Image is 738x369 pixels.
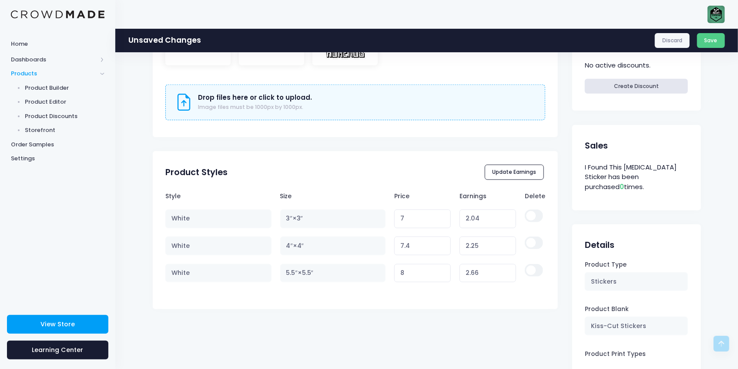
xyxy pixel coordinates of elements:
span: Product Editor [25,98,105,106]
span: Storefront [25,126,105,135]
a: Learning Center [7,341,108,359]
a: View Store [7,315,108,334]
h2: Sales [585,141,608,151]
span: View Store [40,320,75,328]
h1: Unsaved Changes [128,36,201,45]
th: Style [165,187,276,205]
a: Discard [655,33,690,48]
span: Home [11,40,104,48]
span: Product Builder [25,84,105,92]
th: Price [390,187,455,205]
label: Product Type [585,261,627,269]
span: Dashboards [11,55,97,64]
label: Product Print Types [585,350,646,359]
span: 0 [620,182,624,191]
img: Logo [11,10,104,19]
a: Create Discount [585,79,688,94]
th: Delete [520,187,545,205]
span: Order Samples [11,140,104,149]
th: Size [276,187,390,205]
span: Product Discounts [25,112,105,121]
span: Settings [11,154,104,163]
img: User [708,6,725,23]
button: Save [697,33,725,48]
span: Learning Center [32,345,84,354]
span: Products [11,69,97,78]
h2: Product Styles [165,167,228,177]
h2: Details [585,240,614,250]
button: Update Earnings [485,165,544,179]
th: Earnings [455,187,520,205]
div: No active discounts. [585,59,688,72]
h3: Drop files here or click to upload. [198,94,312,102]
label: Product Blank [585,305,629,314]
div: I Found This [MEDICAL_DATA] Sticker has been purchased times. [585,161,688,193]
span: Image files must be 1000px by 1000px. [198,103,304,111]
